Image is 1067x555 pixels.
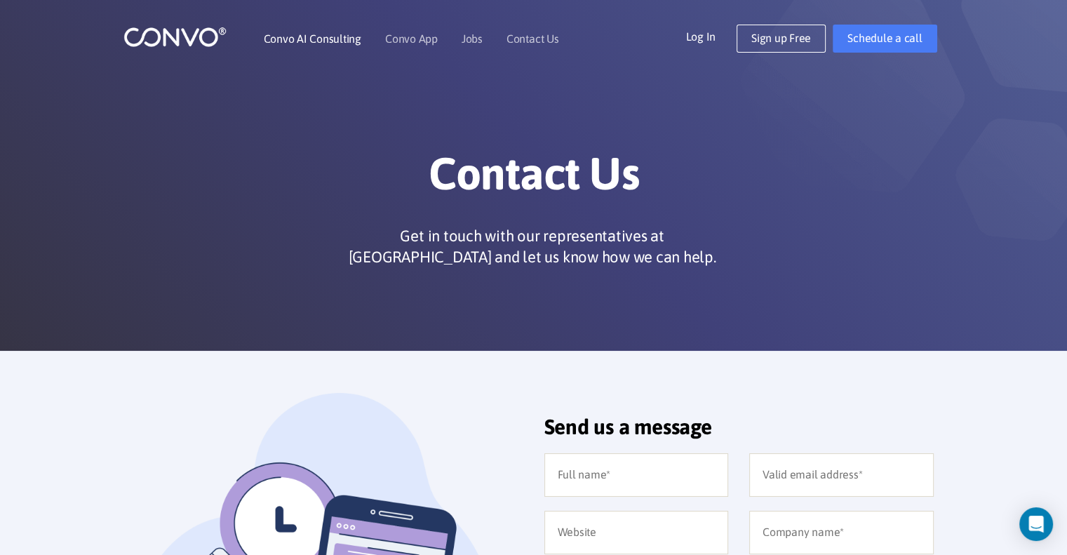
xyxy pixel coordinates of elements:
input: Valid email address* [749,453,934,497]
a: Convo App [385,33,438,44]
a: Log In [685,25,737,47]
a: Convo AI Consulting [264,33,361,44]
a: Jobs [462,33,483,44]
input: Full name* [544,453,729,497]
h1: Contact Us [145,147,923,211]
input: Website [544,511,729,554]
h2: Send us a message [544,414,934,450]
input: Company name* [749,511,934,554]
a: Contact Us [506,33,559,44]
p: Get in touch with our representatives at [GEOGRAPHIC_DATA] and let us know how we can help. [343,225,722,267]
div: Open Intercom Messenger [1019,507,1053,541]
a: Sign up Free [737,25,826,53]
img: logo_1.png [123,26,227,48]
a: Schedule a call [833,25,937,53]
